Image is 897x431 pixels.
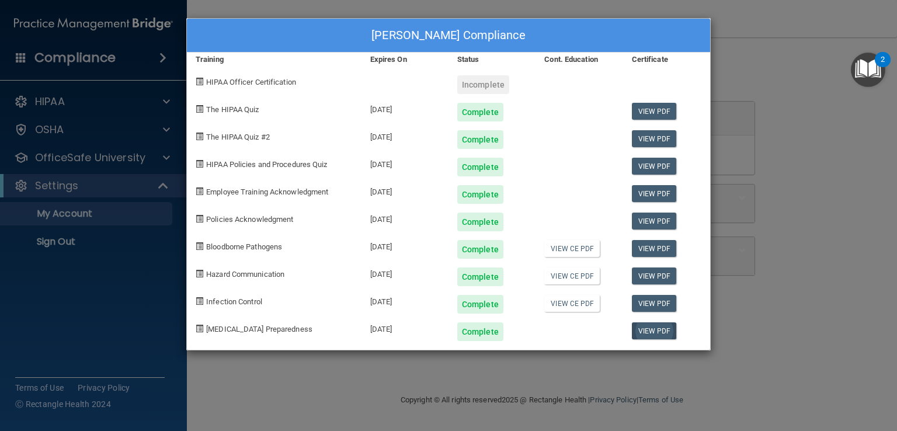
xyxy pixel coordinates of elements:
[206,187,328,196] span: Employee Training Acknowledgment
[632,103,677,120] a: View PDF
[206,325,312,333] span: [MEDICAL_DATA] Preparedness
[206,242,282,251] span: Bloodborne Pathogens
[632,240,677,257] a: View PDF
[457,213,503,231] div: Complete
[206,297,262,306] span: Infection Control
[457,185,503,204] div: Complete
[696,350,883,396] iframe: Drift Widget Chat Controller
[361,259,448,286] div: [DATE]
[851,53,885,87] button: Open Resource Center, 2 new notifications
[632,158,677,175] a: View PDF
[206,215,293,224] span: Policies Acknowledgment
[544,240,600,257] a: View CE PDF
[361,204,448,231] div: [DATE]
[457,240,503,259] div: Complete
[457,75,509,94] div: Incomplete
[632,267,677,284] a: View PDF
[361,149,448,176] div: [DATE]
[457,130,503,149] div: Complete
[206,78,296,86] span: HIPAA Officer Certification
[187,53,361,67] div: Training
[206,105,259,114] span: The HIPAA Quiz
[361,121,448,149] div: [DATE]
[361,53,448,67] div: Expires On
[632,322,677,339] a: View PDF
[457,158,503,176] div: Complete
[206,133,270,141] span: The HIPAA Quiz #2
[632,213,677,230] a: View PDF
[206,160,327,169] span: HIPAA Policies and Procedures Quiz
[361,94,448,121] div: [DATE]
[623,53,710,67] div: Certificate
[632,185,677,202] a: View PDF
[361,231,448,259] div: [DATE]
[457,295,503,314] div: Complete
[536,53,623,67] div: Cont. Education
[457,322,503,341] div: Complete
[448,53,536,67] div: Status
[361,286,448,314] div: [DATE]
[361,176,448,204] div: [DATE]
[544,295,600,312] a: View CE PDF
[206,270,284,279] span: Hazard Communication
[187,19,710,53] div: [PERSON_NAME] Compliance
[544,267,600,284] a: View CE PDF
[632,130,677,147] a: View PDF
[457,267,503,286] div: Complete
[881,60,885,75] div: 2
[632,295,677,312] a: View PDF
[361,314,448,341] div: [DATE]
[457,103,503,121] div: Complete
